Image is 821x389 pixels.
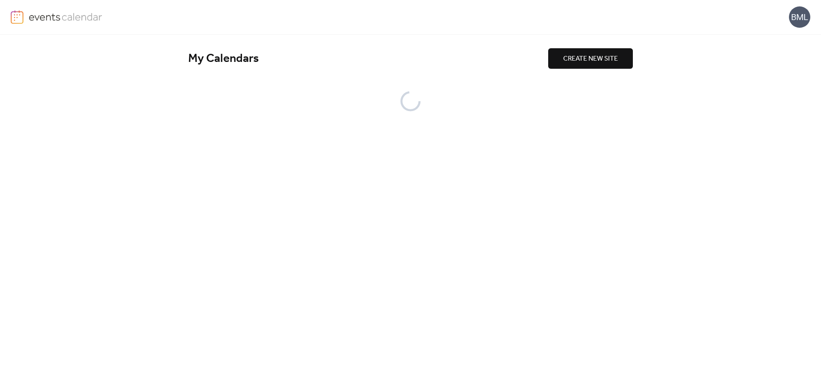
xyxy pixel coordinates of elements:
div: BML [789,6,810,28]
div: My Calendars [188,51,548,66]
button: CREATE NEW SITE [548,48,633,69]
img: logo [11,10,24,24]
img: logo-type [29,10,103,23]
span: CREATE NEW SITE [563,54,618,64]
